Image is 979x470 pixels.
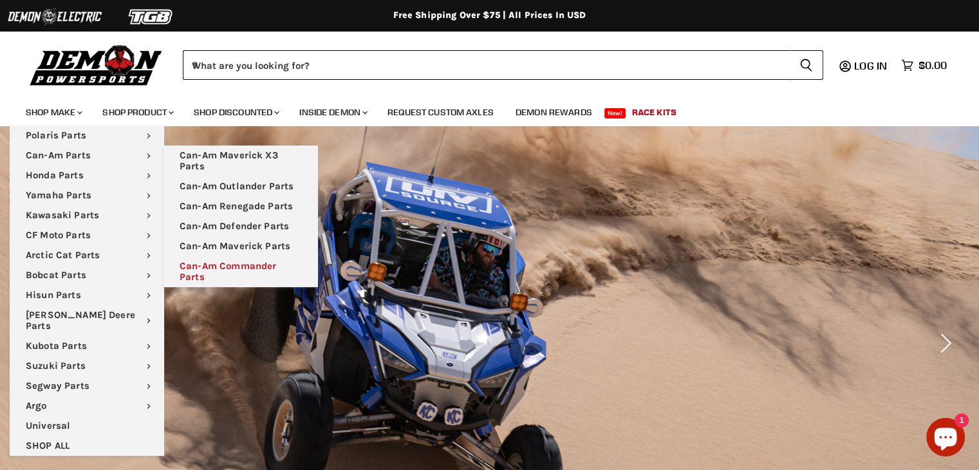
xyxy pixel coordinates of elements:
[789,50,823,80] button: Search
[163,236,318,256] a: Can-Am Maverick Parts
[931,330,956,356] button: Next
[163,216,318,236] a: Can-Am Defender Parts
[10,146,164,165] a: Can-Am Parts
[184,99,287,126] a: Shop Discounted
[26,42,167,88] img: Demon Powersports
[163,176,318,196] a: Can-Am Outlander Parts
[103,5,200,29] img: TGB Logo 2
[93,99,182,126] a: Shop Product
[163,256,318,287] a: Can-Am Commander Parts
[10,126,164,456] ul: Main menu
[163,146,318,287] ul: Main menu
[10,126,164,146] a: Polaris Parts
[6,5,103,29] img: Demon Electric Logo 2
[854,59,887,72] span: Log in
[10,376,164,396] a: Segway Parts
[10,436,164,456] a: SHOP ALL
[604,108,626,118] span: New!
[10,165,164,185] a: Honda Parts
[183,50,823,80] form: Product
[290,99,375,126] a: Inside Demon
[10,336,164,356] a: Kubota Parts
[183,50,789,80] input: When autocomplete results are available use up and down arrows to review and enter to select
[918,59,947,71] span: $0.00
[163,146,318,176] a: Can-Am Maverick X3 Parts
[922,418,969,460] inbox-online-store-chat: Shopify online store chat
[16,99,90,126] a: Shop Make
[10,225,164,245] a: CF Moto Parts
[10,396,164,416] a: Argo
[10,285,164,305] a: Hisun Parts
[10,356,164,376] a: Suzuki Parts
[10,416,164,436] a: Universal
[378,99,503,126] a: Request Custom Axles
[622,99,686,126] a: Race Kits
[10,205,164,225] a: Kawasaki Parts
[10,245,164,265] a: Arctic Cat Parts
[848,60,895,71] a: Log in
[10,265,164,285] a: Bobcat Parts
[16,94,944,126] ul: Main menu
[10,305,164,336] a: [PERSON_NAME] Deere Parts
[163,196,318,216] a: Can-Am Renegade Parts
[506,99,602,126] a: Demon Rewards
[10,185,164,205] a: Yamaha Parts
[895,56,953,75] a: $0.00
